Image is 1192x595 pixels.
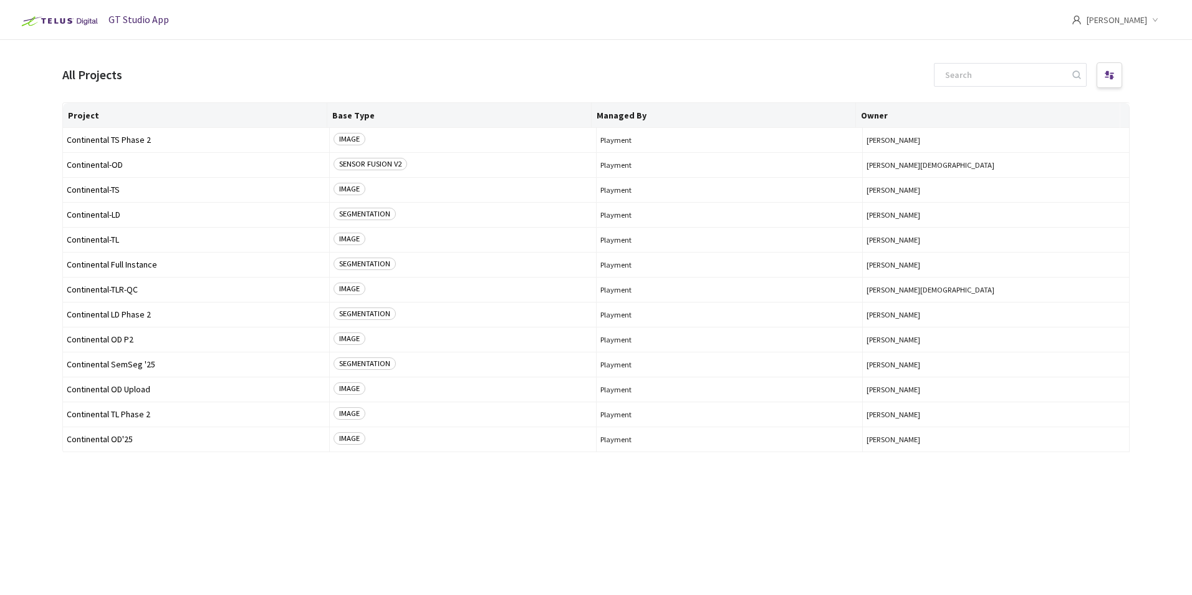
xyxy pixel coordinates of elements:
[67,335,325,344] span: Continental OD P2
[600,360,859,369] span: Playment
[600,160,859,170] span: Playment
[867,385,1125,394] button: [PERSON_NAME]
[600,385,859,394] span: Playment
[334,158,407,170] span: SENSOR FUSION V2
[600,410,859,419] span: Playment
[856,103,1120,128] th: Owner
[334,133,365,145] span: IMAGE
[867,285,1125,294] button: [PERSON_NAME][DEMOGRAPHIC_DATA]
[67,160,325,170] span: Continental-OD
[67,210,325,220] span: Continental-LD
[67,435,325,444] span: Continental OD'25
[867,260,1125,269] button: [PERSON_NAME]
[600,260,859,269] span: Playment
[108,13,169,26] span: GT Studio App
[867,235,1125,244] button: [PERSON_NAME]
[867,435,1125,444] button: [PERSON_NAME]
[592,103,856,128] th: Managed By
[334,258,396,270] span: SEGMENTATION
[327,103,592,128] th: Base Type
[63,103,327,128] th: Project
[600,210,859,220] span: Playment
[67,410,325,419] span: Continental TL Phase 2
[334,307,396,320] span: SEGMENTATION
[1072,15,1082,25] span: user
[600,135,859,145] span: Playment
[600,185,859,195] span: Playment
[67,385,325,394] span: Continental OD Upload
[600,435,859,444] span: Playment
[600,235,859,244] span: Playment
[334,432,365,445] span: IMAGE
[867,310,1125,319] button: [PERSON_NAME]
[867,210,1125,220] button: [PERSON_NAME]
[334,382,365,395] span: IMAGE
[600,335,859,344] span: Playment
[867,160,1125,170] button: [PERSON_NAME][DEMOGRAPHIC_DATA]
[334,183,365,195] span: IMAGE
[334,332,365,345] span: IMAGE
[15,11,102,31] img: Telus
[67,235,325,244] span: Continental-TL
[334,357,396,370] span: SEGMENTATION
[1152,17,1158,23] span: down
[67,360,325,369] span: Continental SemSeg '25
[67,260,325,269] span: Continental Full Instance
[867,360,1125,369] button: [PERSON_NAME]
[334,208,396,220] span: SEGMENTATION
[867,410,1125,419] button: [PERSON_NAME]
[867,135,1125,145] button: [PERSON_NAME]
[334,283,365,295] span: IMAGE
[67,135,325,145] span: Continental TS Phase 2
[600,310,859,319] span: Playment
[938,64,1070,86] input: Search
[867,335,1125,344] button: [PERSON_NAME]
[67,185,325,195] span: Continental-TS
[67,285,325,294] span: Continental-TLR-QC
[62,66,122,84] div: All Projects
[67,310,325,319] span: Continental LD Phase 2
[867,185,1125,195] button: [PERSON_NAME]
[600,285,859,294] span: Playment
[334,233,365,245] span: IMAGE
[334,407,365,420] span: IMAGE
